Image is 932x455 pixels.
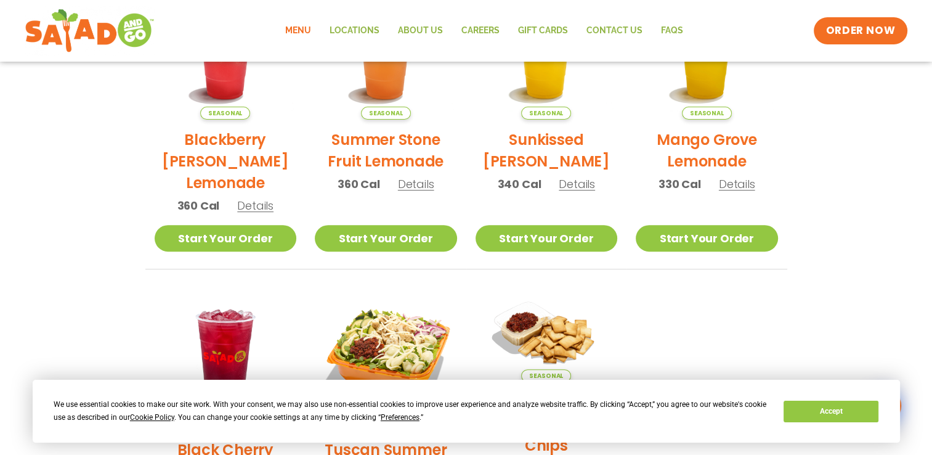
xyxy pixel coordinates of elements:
[398,176,434,192] span: Details
[452,17,509,45] a: Careers
[320,17,389,45] a: Locations
[577,17,652,45] a: Contact Us
[476,129,618,172] h2: Sunkissed [PERSON_NAME]
[155,288,297,430] img: Product photo for Black Cherry Orchard Lemonade
[276,17,692,45] nav: Menu
[476,225,618,252] a: Start Your Order
[509,17,577,45] a: GIFT CARDS
[389,17,452,45] a: About Us
[784,401,878,422] button: Accept
[652,17,692,45] a: FAQs
[361,107,411,120] span: Seasonal
[315,288,457,430] img: Product photo for Tuscan Summer Salad
[155,129,297,194] h2: Blackberry [PERSON_NAME] Lemonade
[498,176,541,192] span: 340 Cal
[636,129,778,172] h2: Mango Grove Lemonade
[476,288,618,383] img: Product photo for Sundried Tomato Hummus & Pita Chips
[381,413,419,422] span: Preferences
[315,225,457,252] a: Start Your Order
[682,107,732,120] span: Seasonal
[521,369,571,382] span: Seasonal
[54,398,769,424] div: We use essential cookies to make our site work. With your consent, we may also use non-essential ...
[177,197,220,214] span: 360 Cal
[33,380,900,443] div: Cookie Consent Prompt
[237,198,274,213] span: Details
[338,176,380,192] span: 360 Cal
[276,17,320,45] a: Menu
[130,413,174,422] span: Cookie Policy
[719,176,755,192] span: Details
[826,23,895,38] span: ORDER NOW
[636,225,778,252] a: Start Your Order
[155,225,297,252] a: Start Your Order
[315,129,457,172] h2: Summer Stone Fruit Lemonade
[658,176,701,192] span: 330 Cal
[521,107,571,120] span: Seasonal
[25,6,155,55] img: new-SAG-logo-768×292
[200,107,250,120] span: Seasonal
[814,17,907,44] a: ORDER NOW
[559,176,595,192] span: Details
